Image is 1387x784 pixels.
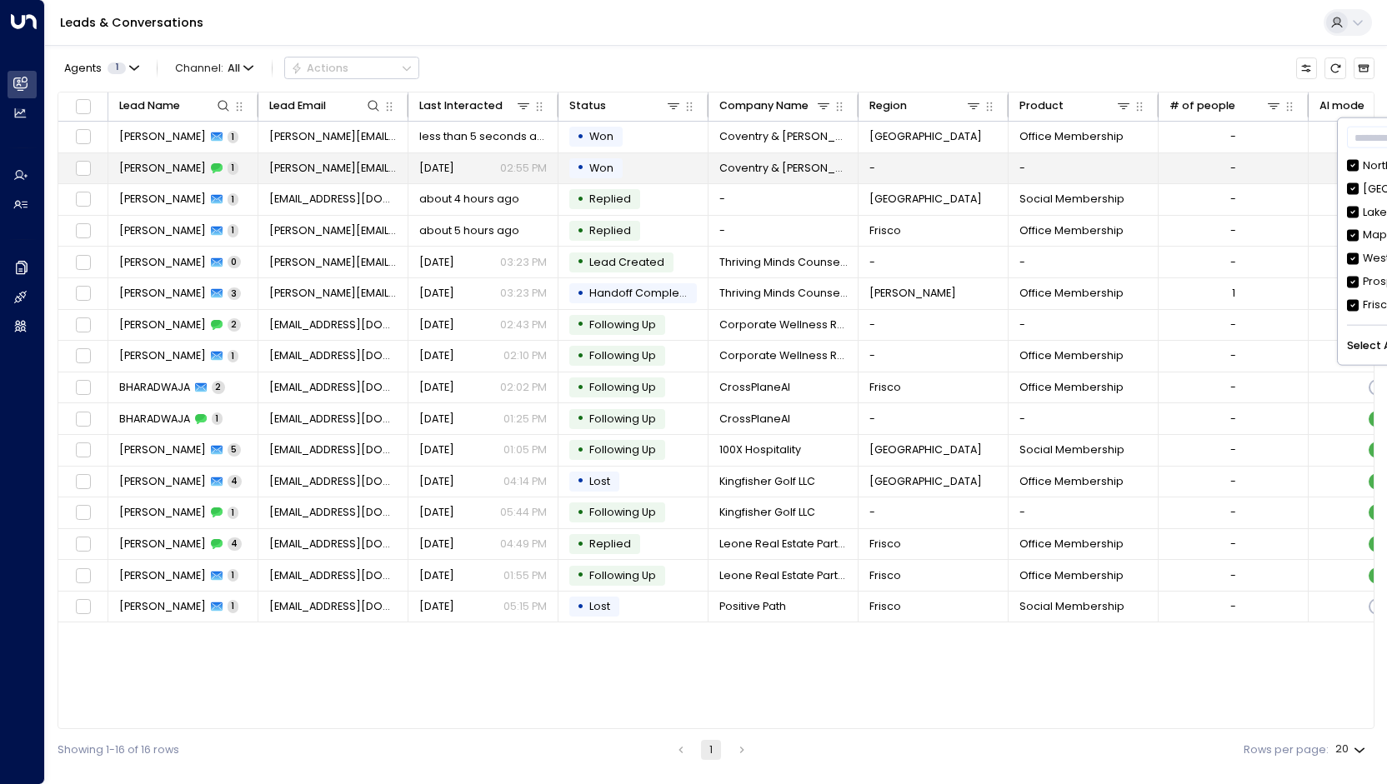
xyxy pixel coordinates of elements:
span: Following Up [589,380,656,394]
p: 05:15 PM [503,599,547,614]
div: • [577,500,584,526]
nav: pagination navigation [670,740,754,760]
span: Toggle select row [73,159,93,178]
span: Office Membership [1019,474,1124,489]
td: - [859,403,1009,434]
span: about 4 hours ago [419,192,519,207]
div: Button group with a nested menu [284,57,419,79]
div: - [1230,537,1236,552]
span: Sari Dangler [119,599,206,614]
span: Toggle select all [73,97,93,116]
div: - [1230,412,1236,427]
div: Region [869,97,983,115]
span: Corporate Wellness Returns/Unified Wellness [719,348,848,363]
span: Dallas [869,192,982,207]
span: Handoff Completed [589,286,698,300]
span: Oct 06, 2025 [419,412,454,427]
span: 2 [228,318,241,331]
span: Office Membership [1019,380,1124,395]
span: Office Membership [1019,286,1124,301]
button: Archived Leads [1354,57,1374,78]
span: Thriving Minds Counseling PLLC [719,255,848,270]
span: Allen [869,286,956,301]
span: unifiedwellness01@gmail.com [269,348,398,363]
div: - [1230,568,1236,583]
span: All [228,62,240,74]
td: - [709,216,859,247]
span: BHARADWAJA [119,380,190,395]
span: Freddy Sotelo [119,348,206,363]
span: Oct 03, 2025 [419,568,454,583]
div: • [577,312,584,337]
span: nick@leonerepartners.com [269,568,398,583]
span: Kingfisher Golf LLC [719,505,815,520]
span: Yesterday [419,286,454,301]
div: - [1230,442,1236,457]
button: Actions [284,57,419,79]
span: Agents [64,63,102,74]
span: Fiona Cohen [119,474,206,489]
div: • [577,155,584,181]
span: Leone Real Estate Partners [719,537,848,552]
p: 03:23 PM [500,255,547,270]
span: 1 [228,569,238,582]
div: Region [869,97,907,115]
span: Toggle select row [73,252,93,272]
span: Following Up [589,348,656,362]
span: Frisco [869,380,901,395]
span: Office Membership [1019,129,1124,144]
span: Social Membership [1019,599,1124,614]
div: - [1230,192,1236,207]
div: # of people [1169,97,1235,115]
span: 1 [228,131,238,143]
span: Office Membership [1019,348,1124,363]
span: 1 [228,507,238,519]
span: unifiedwellness01@gmail.com [269,317,398,332]
span: Following Up [589,412,656,426]
span: Anna Turney [119,223,206,238]
label: Rows per page: [1244,742,1329,758]
span: Following Up [589,442,656,457]
span: 5 [228,443,241,456]
span: Lost [589,474,610,488]
span: Channel: [169,57,259,78]
button: Agents1 [58,57,144,78]
span: 4 [228,475,242,487]
span: nick@leonerepartners.com [269,537,398,552]
span: Thriving Minds Counseling PLLC [719,286,848,301]
div: # of people [1169,97,1283,115]
span: Yesterday [419,255,454,270]
span: 1 [228,162,238,174]
span: chrishornbuckle@mac.com [269,192,398,207]
div: Showing 1-16 of 16 rows [58,742,179,758]
span: Dallas [869,474,982,489]
span: 1 [212,412,223,425]
span: Coventry & Gattis A/C [719,129,848,144]
span: Frisco [869,568,901,583]
span: Replied [589,537,631,551]
span: Yesterday [419,161,454,176]
div: - [1230,223,1236,238]
div: - [1230,505,1236,520]
span: Won [589,129,613,143]
span: Office Membership [1019,537,1124,552]
div: - [1230,255,1236,270]
span: chris.wellborn@coventryandgattis.com [269,161,398,176]
span: Nicholas DiLeone [119,568,206,583]
td: - [859,153,1009,184]
div: 1 [1232,286,1235,301]
td: - [859,310,1009,341]
button: Customize [1296,57,1317,78]
span: Refresh [1324,57,1345,78]
span: Toggle select row [73,535,93,554]
div: - [1230,474,1236,489]
span: CrossPlaneAI [719,380,790,395]
span: Toggle select row [73,472,93,492]
p: 02:43 PM [500,317,547,332]
span: 2 [212,381,225,393]
span: Flower Mound [869,442,982,457]
td: - [1009,403,1159,434]
span: chris.wellborn@coventryandgattis.com [269,129,398,144]
span: sari@saricounselor.com [269,599,398,614]
span: Toggle select row [73,222,93,241]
